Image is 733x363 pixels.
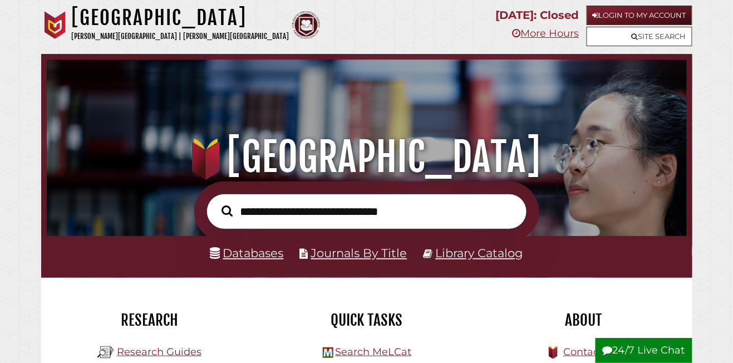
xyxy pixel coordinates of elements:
a: Site Search [587,27,692,46]
img: Calvin Theological Seminary [292,11,320,39]
a: Journals By Title [311,246,407,260]
img: Hekman Library Logo [97,344,114,361]
h2: About [484,311,684,330]
a: Search MeLCat [335,346,411,358]
img: Hekman Library Logo [323,347,333,358]
img: Calvin University [41,11,69,39]
a: Databases [210,246,284,260]
a: Research Guides [117,346,201,358]
a: Contact Us [563,346,618,358]
i: Search [222,205,233,217]
button: Search [217,203,239,219]
p: [PERSON_NAME][GEOGRAPHIC_DATA] | [PERSON_NAME][GEOGRAPHIC_DATA] [72,30,289,43]
a: Library Catalog [436,246,523,260]
h1: [GEOGRAPHIC_DATA] [57,133,676,181]
h1: [GEOGRAPHIC_DATA] [72,6,289,30]
a: Login to My Account [587,6,692,25]
h2: Quick Tasks [267,311,467,330]
a: More Hours [512,27,579,40]
p: [DATE]: Closed [495,6,579,25]
h2: Research [50,311,250,330]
